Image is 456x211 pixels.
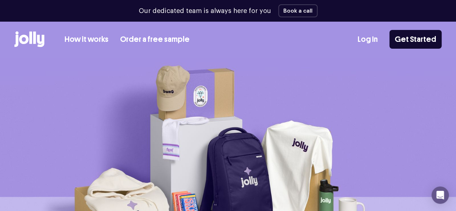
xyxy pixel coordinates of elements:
a: How it works [65,34,109,45]
a: Log In [358,34,378,45]
a: Order a free sample [120,34,190,45]
button: Book a call [278,4,318,17]
a: Get Started [389,30,442,49]
p: Our dedicated team is always here for you [139,6,271,16]
div: Open Intercom Messenger [431,186,449,204]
